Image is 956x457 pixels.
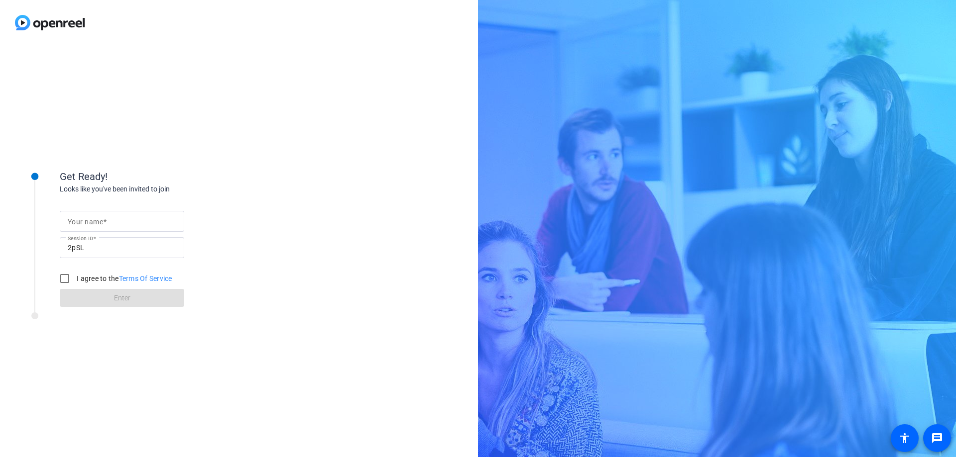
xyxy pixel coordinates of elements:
label: I agree to the [75,274,172,283]
div: Get Ready! [60,169,259,184]
mat-label: Session ID [68,235,93,241]
mat-icon: message [931,432,943,444]
div: Looks like you've been invited to join [60,184,259,194]
mat-label: Your name [68,218,103,226]
a: Terms Of Service [119,274,172,282]
mat-icon: accessibility [899,432,911,444]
